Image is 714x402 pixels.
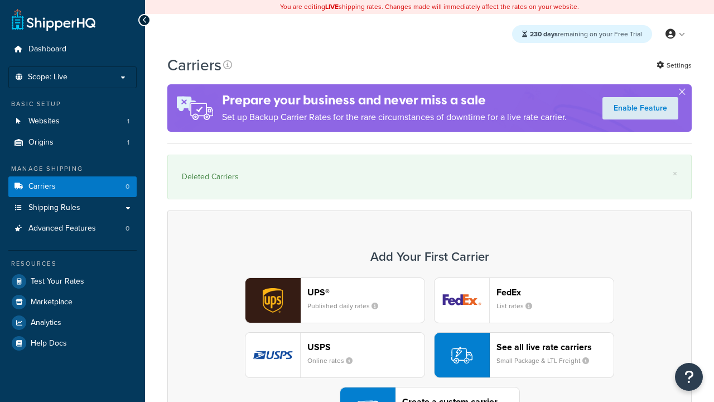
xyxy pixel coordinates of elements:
[28,45,66,54] span: Dashboard
[496,301,541,311] small: List rates
[31,339,67,348] span: Help Docs
[8,313,137,333] a: Analytics
[307,287,424,298] header: UPS®
[28,117,60,126] span: Websites
[673,169,677,178] a: ×
[167,54,221,76] h1: Carriers
[8,111,137,132] a: Websites 1
[8,333,137,353] a: Help Docs
[435,278,489,323] img: fedEx logo
[512,25,652,43] div: remaining on your Free Trial
[28,224,96,233] span: Advanced Features
[8,218,137,239] a: Advanced Features 0
[8,218,137,239] li: Advanced Features
[496,356,598,366] small: Small Package & LTL Freight
[307,356,361,366] small: Online rates
[127,117,129,126] span: 1
[8,271,137,291] a: Test Your Rates
[675,363,703,391] button: Open Resource Center
[8,176,137,197] a: Carriers 0
[8,99,137,109] div: Basic Setup
[222,91,567,109] h4: Prepare your business and never miss a sale
[496,342,614,352] header: See all live rate carriers
[126,182,129,192] span: 0
[222,109,567,125] p: Set up Backup Carrier Rates for the rare circumstances of downtime for a live rate carrier.
[127,138,129,147] span: 1
[434,277,614,323] button: fedEx logoFedExList rates
[28,182,56,192] span: Carriers
[307,301,387,311] small: Published daily rates
[126,224,129,233] span: 0
[245,333,300,377] img: usps logo
[12,8,95,31] a: ShipperHQ Home
[179,250,680,264] h3: Add Your First Carrier
[451,344,472,366] img: icon-carrier-liverate-becf4550.svg
[8,39,137,60] a: Dashboard
[28,73,67,82] span: Scope: Live
[496,287,614,298] header: FedEx
[245,332,425,378] button: usps logoUSPSOnline rates
[530,29,558,39] strong: 230 days
[245,277,425,323] button: ups logoUPS®Published daily rates
[8,111,137,132] li: Websites
[8,259,137,269] div: Resources
[8,176,137,197] li: Carriers
[182,169,677,185] div: Deleted Carriers
[8,132,137,153] li: Origins
[325,2,339,12] b: LIVE
[31,298,73,307] span: Marketplace
[8,132,137,153] a: Origins 1
[657,58,692,73] a: Settings
[307,342,424,352] header: USPS
[167,84,222,132] img: ad-rules-rateshop-fe6ec290ccb7230408bd80ed9643f0289d75e0ffd9eb532fc0e269fcd187b520.png
[8,164,137,174] div: Manage Shipping
[28,203,80,213] span: Shipping Rules
[31,318,61,328] span: Analytics
[8,198,137,218] a: Shipping Rules
[28,138,54,147] span: Origins
[434,332,614,378] button: See all live rate carriersSmall Package & LTL Freight
[31,277,84,286] span: Test Your Rates
[602,97,678,119] a: Enable Feature
[245,278,300,323] img: ups logo
[8,292,137,312] a: Marketplace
